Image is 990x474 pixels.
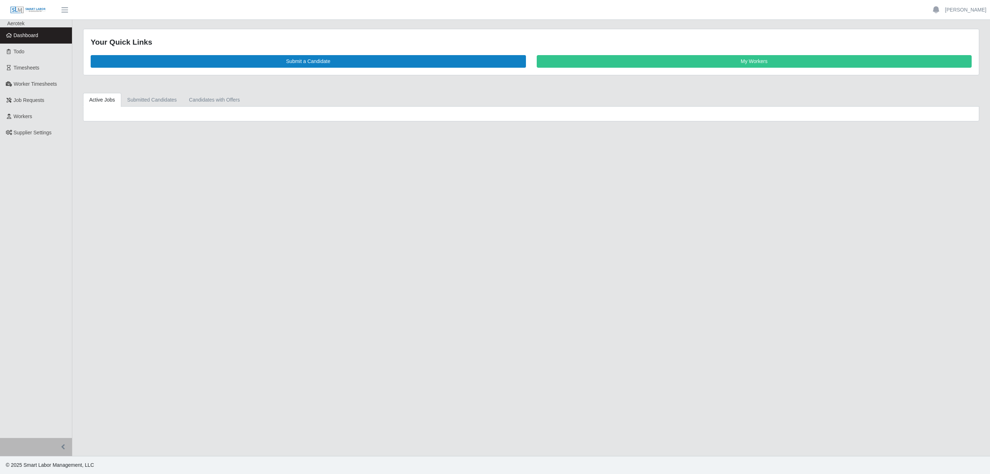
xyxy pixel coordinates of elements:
[14,65,40,71] span: Timesheets
[14,49,24,54] span: Todo
[14,81,57,87] span: Worker Timesheets
[14,130,52,135] span: Supplier Settings
[91,36,972,48] div: Your Quick Links
[14,113,32,119] span: Workers
[183,93,246,107] a: Candidates with Offers
[91,55,526,68] a: Submit a Candidate
[121,93,183,107] a: Submitted Candidates
[6,462,94,468] span: © 2025 Smart Labor Management, LLC
[14,97,45,103] span: Job Requests
[10,6,46,14] img: SLM Logo
[945,6,986,14] a: [PERSON_NAME]
[14,32,38,38] span: Dashboard
[537,55,972,68] a: My Workers
[7,21,24,26] span: Aerotek
[83,93,121,107] a: Active Jobs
